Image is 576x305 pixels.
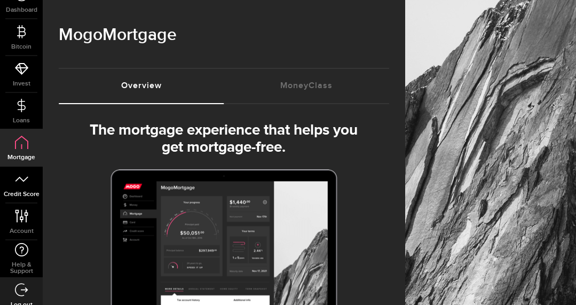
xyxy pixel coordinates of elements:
[59,68,389,104] ul: Tabs Navigation
[224,69,390,103] a: MoneyClass
[59,69,224,103] a: Overview
[86,122,362,156] h3: The mortgage experience that helps you get mortgage-free.
[59,21,389,49] h1: Mortgage
[59,25,102,45] span: Mogo
[9,4,41,36] button: Open LiveChat chat widget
